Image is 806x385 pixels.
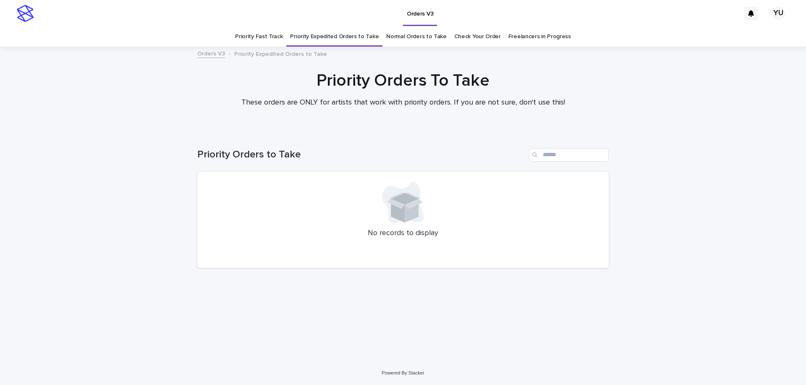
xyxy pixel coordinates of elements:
a: Freelancers in Progress [508,27,571,47]
a: Priority Expedited Orders to Take [290,27,379,47]
a: Check Your Order [454,27,501,47]
input: Search [529,148,609,162]
p: No records to display [207,229,599,238]
img: stacker-logo-s-only.png [17,5,34,22]
a: Orders V3 [197,48,225,58]
a: Powered By Stacker [382,370,424,375]
a: Normal Orders to Take [386,27,447,47]
h1: Priority Orders To Take [197,71,609,91]
a: Priority Fast Track [235,27,283,47]
div: YU [772,7,785,20]
p: These orders are ONLY for artists that work with priority orders. If you are not sure, don't use ... [235,98,571,107]
p: Priority Expedited Orders to Take [234,49,327,58]
h1: Priority Orders to Take [197,149,526,161]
